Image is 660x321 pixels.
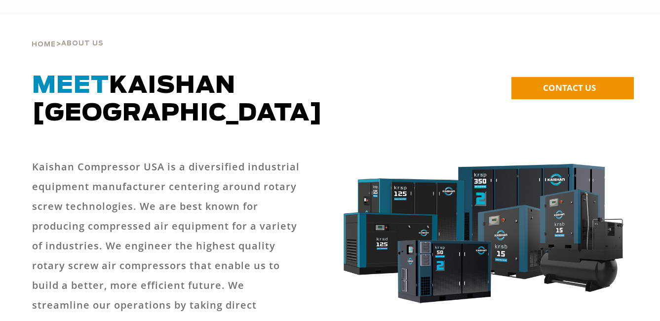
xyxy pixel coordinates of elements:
[61,40,104,47] span: About Us
[543,82,596,93] span: CONTACT US
[32,74,323,125] span: Kaishan [GEOGRAPHIC_DATA]
[32,15,104,52] div: >
[32,40,56,48] a: Home
[336,157,628,315] img: krsb
[511,77,634,99] a: CONTACT US
[32,74,109,98] span: Meet
[32,41,56,48] span: Home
